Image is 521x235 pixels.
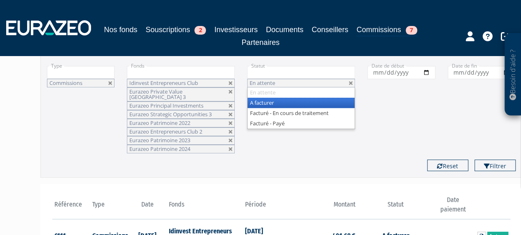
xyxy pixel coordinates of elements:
th: Fonds [166,195,243,219]
span: Eurazeo Strategic Opportunities 3 [129,110,212,118]
a: Documents [266,24,304,35]
li: A facturer [248,98,355,108]
button: Reset [427,160,468,171]
a: Partenaires [241,37,279,48]
span: 2 [194,26,206,35]
a: Investisseurs [214,24,257,35]
li: Facturé - Payé [248,118,355,129]
button: Filtrer [474,160,516,171]
th: Montant [281,195,357,219]
a: Commissions7 [357,24,417,37]
th: Type [90,195,128,219]
a: Nos fonds [104,24,137,35]
th: Période [243,195,281,219]
span: En attente [250,79,275,87]
span: Eurazeo Principal Investments [129,102,203,109]
span: Idinvest Entrepreneurs Club [129,79,198,87]
span: Eurazeo Patrimoine 2023 [129,136,190,144]
th: Date paiement [434,195,472,219]
li: En attente [248,87,355,98]
th: Référence [52,195,91,219]
span: Eurazeo Patrimoine 2024 [129,145,190,153]
span: 7 [406,26,417,35]
span: Eurazeo Entrepreneurs Club 2 [129,128,202,135]
span: Commissions [49,79,82,87]
span: Eurazeo Patrimoine 2022 [129,119,190,127]
a: Souscriptions2 [145,24,206,35]
th: Date [128,195,167,219]
a: Conseillers [312,24,348,35]
li: Facturé - En cours de traitement [248,108,355,118]
span: Eurazeo Private Value [GEOGRAPHIC_DATA] 3 [129,88,186,101]
p: Besoin d'aide ? [508,38,518,112]
img: 1732889491-logotype_eurazeo_blanc_rvb.png [6,20,91,35]
th: Statut [357,195,434,219]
